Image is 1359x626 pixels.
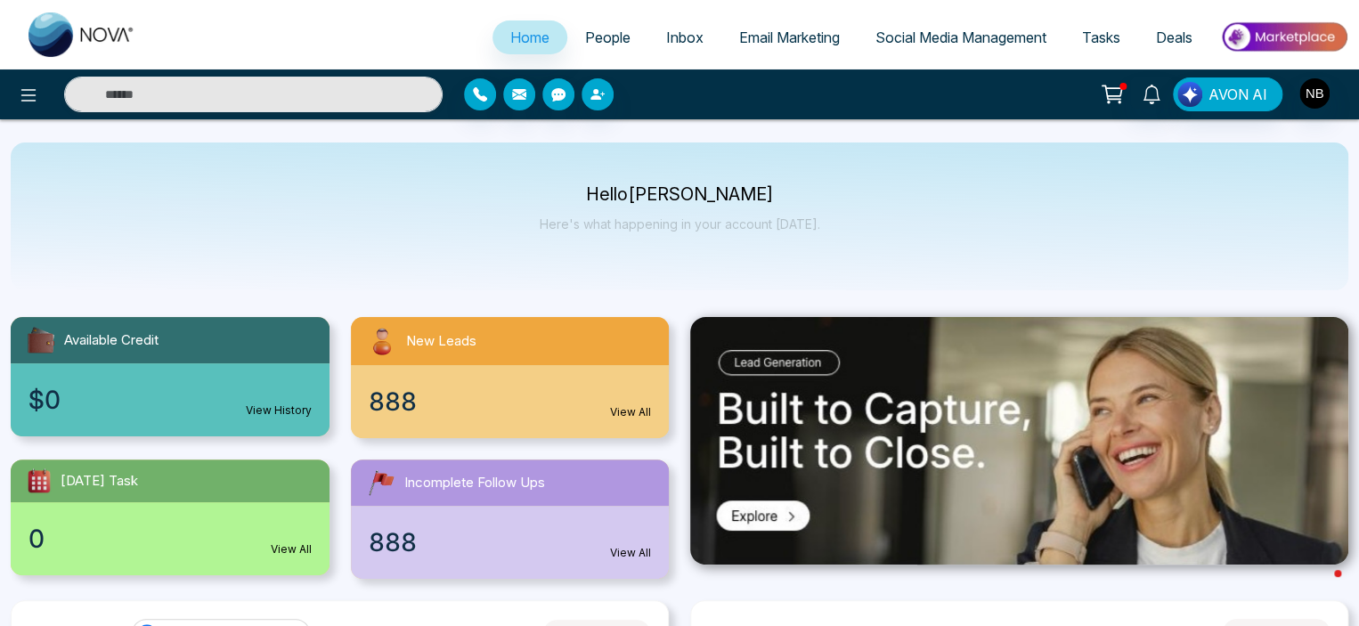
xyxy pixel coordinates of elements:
[1082,28,1120,46] span: Tasks
[404,473,545,493] span: Incomplete Follow Ups
[340,317,680,438] a: New Leads888View All
[271,541,312,557] a: View All
[648,20,721,54] a: Inbox
[1064,20,1138,54] a: Tasks
[1177,82,1202,107] img: Lead Flow
[666,28,704,46] span: Inbox
[1156,28,1192,46] span: Deals
[858,20,1064,54] a: Social Media Management
[246,402,312,419] a: View History
[739,28,840,46] span: Email Marketing
[585,28,631,46] span: People
[610,545,651,561] a: View All
[510,28,549,46] span: Home
[875,28,1046,46] span: Social Media Management
[61,471,138,492] span: [DATE] Task
[492,20,567,54] a: Home
[64,330,159,351] span: Available Credit
[365,467,397,499] img: followUps.svg
[1138,20,1210,54] a: Deals
[28,12,135,57] img: Nova CRM Logo
[1219,17,1348,57] img: Market-place.gif
[721,20,858,54] a: Email Marketing
[540,216,820,232] p: Here's what happening in your account [DATE].
[690,317,1348,565] img: .
[567,20,648,54] a: People
[540,187,820,202] p: Hello [PERSON_NAME]
[369,524,417,561] span: 888
[25,467,53,495] img: todayTask.svg
[610,404,651,420] a: View All
[1298,565,1341,608] iframe: Intercom live chat
[25,324,57,356] img: availableCredit.svg
[28,520,45,557] span: 0
[365,324,399,358] img: newLeads.svg
[1173,77,1282,111] button: AVON AI
[406,331,476,352] span: New Leads
[28,381,61,419] span: $0
[1299,78,1330,109] img: User Avatar
[340,459,680,579] a: Incomplete Follow Ups888View All
[1208,84,1267,105] span: AVON AI
[369,383,417,420] span: 888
